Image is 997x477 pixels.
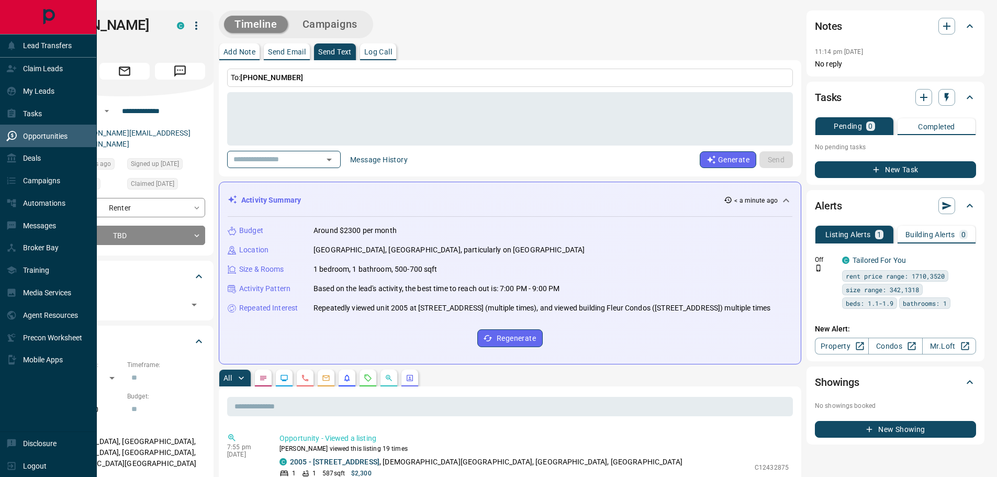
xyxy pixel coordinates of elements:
[224,16,288,33] button: Timeline
[240,73,303,82] span: [PHONE_NUMBER]
[815,255,836,264] p: Off
[301,374,309,382] svg: Calls
[815,48,863,56] p: 11:14 pm [DATE]
[815,89,842,106] h2: Tasks
[279,458,287,465] div: condos.ca
[755,463,789,472] p: C12432875
[227,443,264,451] p: 7:55 pm
[280,374,288,382] svg: Lead Browsing Activity
[127,360,205,370] p: Timeframe:
[918,123,955,130] p: Completed
[815,193,976,218] div: Alerts
[903,298,947,308] span: bathrooms: 1
[227,69,793,87] p: To:
[877,231,881,238] p: 1
[842,257,849,264] div: condos.ca
[815,197,842,214] h2: Alerts
[223,48,255,56] p: Add Note
[223,374,232,382] p: All
[177,22,184,29] div: condos.ca
[127,158,205,173] div: Sat Aug 30 2025
[279,433,789,444] p: Opportunity - Viewed a listing
[239,303,298,314] p: Repeated Interest
[477,329,543,347] button: Regenerate
[868,123,872,130] p: 0
[853,256,906,264] a: Tailored For You
[905,231,955,238] p: Building Alerts
[127,392,205,401] p: Budget:
[44,226,205,245] div: TBD
[259,374,267,382] svg: Notes
[100,105,113,117] button: Open
[815,264,822,272] svg: Push Notification Only
[815,421,976,438] button: New Showing
[99,63,150,80] span: Email
[364,48,392,56] p: Log Call
[313,264,438,275] p: 1 bedroom, 1 bathroom, 500-700 sqft
[815,338,869,354] a: Property
[700,151,756,168] button: Generate
[44,264,205,289] div: Tags
[292,16,368,33] button: Campaigns
[313,303,770,314] p: Repeatedly viewed unit 2005 at [STREET_ADDRESS] (multiple times), and viewed building Fleur Condo...
[44,17,161,50] h1: [PERSON_NAME] D
[846,284,919,295] span: size range: 342,1318
[318,48,352,56] p: Send Text
[313,245,585,256] p: [GEOGRAPHIC_DATA], [GEOGRAPHIC_DATA], particularly on [GEOGRAPHIC_DATA]
[239,225,263,236] p: Budget
[834,123,862,130] p: Pending
[127,178,205,193] div: Sat Aug 30 2025
[313,283,559,294] p: Based on the lead's activity, the best time to reach out is: 7:00 PM - 9:00 PM
[322,152,337,167] button: Open
[961,231,966,238] p: 0
[734,196,778,205] p: < a minute ago
[290,458,379,466] a: 2005 - [STREET_ADDRESS]
[815,370,976,395] div: Showings
[825,231,871,238] p: Listing Alerts
[846,298,893,308] span: beds: 1.1-1.9
[868,338,922,354] a: Condos
[155,63,205,80] span: Message
[44,329,205,354] div: Criteria
[406,374,414,382] svg: Agent Actions
[239,283,290,294] p: Activity Pattern
[187,297,201,312] button: Open
[815,59,976,70] p: No reply
[228,191,792,210] div: Activity Summary< a minute ago
[364,374,372,382] svg: Requests
[227,451,264,458] p: [DATE]
[922,338,976,354] a: Mr.Loft
[241,195,301,206] p: Activity Summary
[44,424,205,433] p: Areas Searched:
[44,433,205,472] p: [GEOGRAPHIC_DATA], [GEOGRAPHIC_DATA], [GEOGRAPHIC_DATA], [GEOGRAPHIC_DATA], [DEMOGRAPHIC_DATA][GE...
[322,374,330,382] svg: Emails
[44,198,205,217] div: Renter
[815,139,976,155] p: No pending tasks
[131,159,179,169] span: Signed up [DATE]
[815,18,842,35] h2: Notes
[385,374,393,382] svg: Opportunities
[290,457,682,468] p: , [DEMOGRAPHIC_DATA][GEOGRAPHIC_DATA], [GEOGRAPHIC_DATA], [GEOGRAPHIC_DATA]
[846,271,945,281] span: rent price range: 1710,3520
[239,264,284,275] p: Size & Rooms
[815,324,976,335] p: New Alert:
[279,444,789,453] p: [PERSON_NAME] viewed this listing 19 times
[72,129,191,148] a: [PERSON_NAME][EMAIL_ADDRESS][DOMAIN_NAME]
[815,14,976,39] div: Notes
[131,179,174,189] span: Claimed [DATE]
[268,48,306,56] p: Send Email
[815,401,976,411] p: No showings booked
[313,225,397,236] p: Around $2300 per month
[815,374,859,391] h2: Showings
[343,374,351,382] svg: Listing Alerts
[344,151,414,168] button: Message History
[815,161,976,178] button: New Task
[239,245,268,256] p: Location
[815,85,976,110] div: Tasks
